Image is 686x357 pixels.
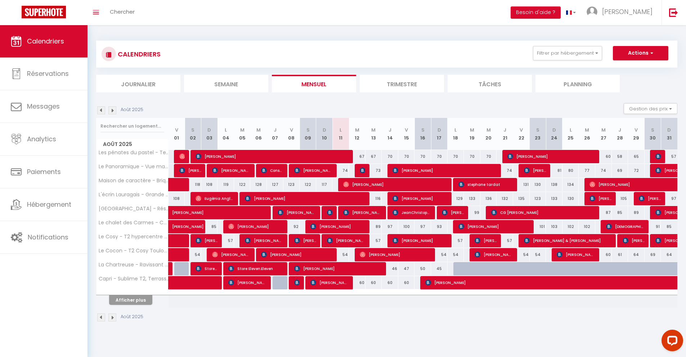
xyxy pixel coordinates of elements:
[196,192,234,205] span: Eugènia Anglès
[511,6,561,19] button: Besoin d'aide ?
[290,127,293,133] abbr: V
[234,178,251,191] div: 122
[635,127,638,133] abbr: V
[414,220,431,233] div: 97
[651,127,654,133] abbr: S
[98,164,170,169] span: Le Panoramique - Vue magique
[497,192,513,205] div: 132
[278,206,316,219] span: [PERSON_NAME]
[628,206,645,219] div: 89
[116,46,161,62] h3: CALENDRIERS
[448,118,464,150] th: 18
[431,118,448,150] th: 17
[613,46,668,60] button: Actions
[332,118,349,150] th: 11
[98,220,170,225] span: Le chalet des Carmes - Charmant T4 Hypercentre
[595,248,612,261] div: 60
[595,150,612,163] div: 60
[623,234,645,247] span: [PERSON_NAME]
[185,118,201,150] th: 02
[310,276,349,289] span: [PERSON_NAME]
[225,127,227,133] abbr: L
[355,127,359,133] abbr: M
[28,233,68,242] span: Notifications
[448,150,464,163] div: 70
[535,75,620,92] li: Planning
[261,164,283,177] span: Consolación Jurado
[398,220,415,233] div: 100
[645,220,661,233] div: 91
[562,178,579,191] div: 134
[546,118,562,150] th: 24
[645,248,661,261] div: 69
[414,150,431,163] div: 70
[624,103,677,114] button: Gestion des prix
[382,220,398,233] div: 97
[349,118,366,150] th: 12
[585,127,589,133] abbr: M
[398,150,415,163] div: 70
[349,150,366,163] div: 67
[520,127,523,133] abbr: V
[201,178,218,191] div: 108
[628,248,645,261] div: 64
[497,234,513,247] div: 57
[475,234,497,247] span: [PERSON_NAME]-Ballijns
[458,220,530,233] span: [PERSON_NAME]
[294,234,316,247] span: [PERSON_NAME]
[601,127,606,133] abbr: M
[497,118,513,150] th: 21
[97,139,168,150] span: Août 2025
[612,150,628,163] div: 58
[562,192,579,205] div: 130
[169,220,185,234] a: [PERSON_NAME]
[587,6,597,17] img: ...
[207,127,211,133] abbr: D
[524,234,612,247] span: [PERSON_NAME] & [PERSON_NAME]
[98,150,170,155] span: Les pénates du pastel - Terrasse & Jardin
[327,234,366,247] span: [PERSON_NAME]
[431,150,448,163] div: 70
[272,75,356,92] li: Mensuel
[513,248,530,261] div: 54
[27,167,61,176] span: Paiements
[27,69,69,78] span: Réservations
[557,248,595,261] span: [PERSON_NAME]
[240,127,245,133] abbr: M
[196,234,218,247] span: [PERSON_NAME]
[245,234,283,247] span: [PERSON_NAME]
[98,206,170,211] span: [GEOGRAPHIC_DATA] - Résidence avec piscine
[366,276,382,289] div: 60
[645,118,661,150] th: 30
[366,220,382,233] div: 89
[360,248,431,261] span: [PERSON_NAME]
[431,220,448,233] div: 93
[431,248,448,261] div: 54
[579,220,595,233] div: 102
[448,234,464,247] div: 57
[405,127,408,133] abbr: V
[332,164,349,177] div: 74
[294,164,333,177] span: [PERSON_NAME]
[256,127,261,133] abbr: M
[595,206,612,219] div: 87
[340,127,342,133] abbr: L
[442,206,464,219] span: [PERSON_NAME]
[661,248,677,261] div: 64
[458,178,514,191] span: stephane tardat
[228,262,283,275] span: Store Eleven.Eleven
[98,248,170,253] span: Le Cocon - T2 Cosy Toulouse hypercentre avec Parking
[393,206,431,219] span: JeanChristophe Moinet
[96,75,180,92] li: Journalier
[552,127,556,133] abbr: D
[349,276,366,289] div: 60
[366,192,382,205] div: 116
[530,178,546,191] div: 130
[343,206,382,219] span: [PERSON_NAME]
[491,206,596,219] span: CG [PERSON_NAME]
[267,118,283,150] th: 07
[212,164,251,177] span: [PERSON_NAME]
[480,118,497,150] th: 20
[366,234,382,247] div: 57
[332,248,349,261] div: 54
